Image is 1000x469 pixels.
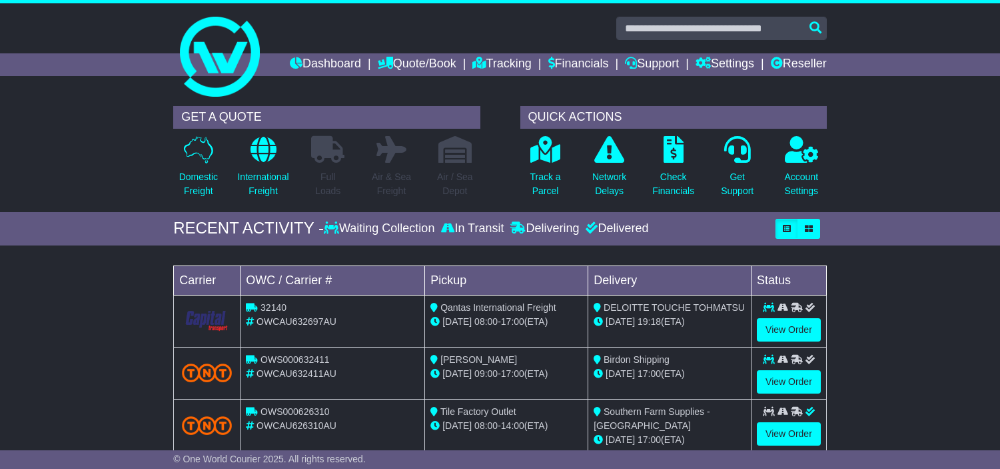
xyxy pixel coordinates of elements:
p: Domestic Freight [179,170,218,198]
div: Delivering [507,221,582,236]
img: TNT_Domestic.png [182,416,232,434]
a: Track aParcel [529,135,561,205]
a: CheckFinancials [652,135,695,205]
a: InternationalFreight [237,135,289,205]
span: DELOITTE TOUCHE TOHMATSU [604,302,745,313]
p: Account Settings [784,170,818,198]
a: NetworkDelays [592,135,627,205]
td: Pickup [425,266,588,295]
span: © One World Courier 2025. All rights reserved. [173,454,366,464]
td: Carrier [174,266,241,295]
span: [DATE] [606,316,635,327]
a: Dashboard [290,53,361,76]
a: Tracking [472,53,531,76]
span: 14:00 [501,420,524,431]
a: AccountSettings [783,135,819,205]
span: Tile Factory Outlet [440,406,516,417]
span: 17:00 [638,434,661,445]
div: (ETA) [594,433,746,447]
span: [DATE] [442,368,472,379]
span: OWS000626310 [260,406,330,417]
td: Delivery [588,266,751,295]
div: QUICK ACTIONS [520,106,827,129]
img: CapitalTransport.png [182,308,232,334]
span: Birdon Shipping [604,354,670,365]
p: Full Loads [311,170,344,198]
a: View Order [757,318,821,342]
p: Track a Parcel [530,170,560,198]
a: Settings [696,53,754,76]
a: DomesticFreight [179,135,219,205]
span: Southern Farm Supplies - [GEOGRAPHIC_DATA] [594,406,710,431]
div: Delivered [582,221,648,236]
span: 08:00 [474,420,498,431]
span: [PERSON_NAME] [440,354,517,365]
p: Get Support [721,170,753,198]
a: View Order [757,422,821,446]
span: 32140 [260,302,286,313]
span: Qantas International Freight [440,302,556,313]
span: 17:00 [501,316,524,327]
div: (ETA) [594,367,746,381]
span: 09:00 [474,368,498,379]
p: International Freight [237,170,288,198]
p: Air / Sea Depot [437,170,473,198]
div: GET A QUOTE [173,106,480,129]
p: Air & Sea Freight [372,170,411,198]
span: OWS000632411 [260,354,330,365]
div: - (ETA) [430,315,582,329]
div: - (ETA) [430,367,582,381]
span: OWCAU626310AU [256,420,336,431]
a: Financials [548,53,609,76]
span: 17:00 [501,368,524,379]
span: [DATE] [442,420,472,431]
div: - (ETA) [430,419,582,433]
div: (ETA) [594,315,746,329]
span: 08:00 [474,316,498,327]
span: 19:18 [638,316,661,327]
span: 17:00 [638,368,661,379]
a: GetSupport [720,135,754,205]
div: Waiting Collection [324,221,438,236]
a: Reseller [771,53,827,76]
span: OWCAU632697AU [256,316,336,327]
span: [DATE] [442,316,472,327]
div: In Transit [438,221,507,236]
p: Check Financials [652,170,694,198]
div: RECENT ACTIVITY - [173,219,324,238]
p: Network Delays [592,170,626,198]
td: Status [751,266,827,295]
td: OWC / Carrier # [241,266,425,295]
a: Support [625,53,679,76]
span: [DATE] [606,434,635,445]
img: TNT_Domestic.png [182,364,232,382]
span: [DATE] [606,368,635,379]
span: OWCAU632411AU [256,368,336,379]
a: Quote/Book [378,53,456,76]
a: View Order [757,370,821,394]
